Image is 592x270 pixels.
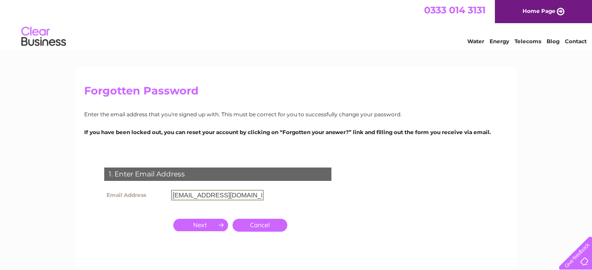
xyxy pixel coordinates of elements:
[565,38,587,45] a: Contact
[102,188,169,203] th: Email Address
[104,168,331,181] div: 1. Enter Email Address
[84,128,508,136] p: If you have been locked out, you can reset your account by clicking on “Forgotten your answer?” l...
[21,23,66,50] img: logo.png
[467,38,484,45] a: Water
[84,85,508,102] h2: Forgotten Password
[490,38,509,45] a: Energy
[86,5,507,43] div: Clear Business is a trading name of Verastar Limited (registered in [GEOGRAPHIC_DATA] No. 3667643...
[84,110,508,119] p: Enter the email address that you're signed up with. This must be correct for you to successfully ...
[233,219,287,232] a: Cancel
[547,38,559,45] a: Blog
[424,4,486,16] a: 0333 014 3131
[514,38,541,45] a: Telecoms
